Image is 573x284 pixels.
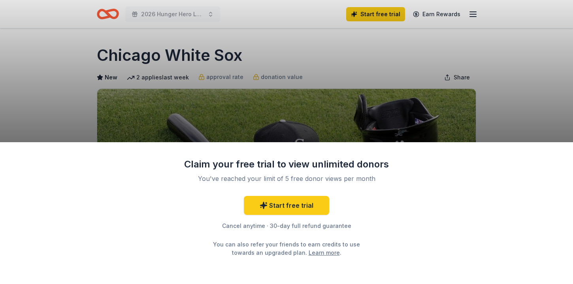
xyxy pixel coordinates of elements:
div: You can also refer your friends to earn credits to use towards an upgraded plan. . [206,240,367,257]
a: Start free trial [244,196,329,215]
div: Cancel anytime · 30-day full refund guarantee [184,221,389,231]
div: Claim your free trial to view unlimited donors [184,158,389,171]
a: Learn more [309,248,340,257]
div: You've reached your limit of 5 free donor views per month [193,174,380,183]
